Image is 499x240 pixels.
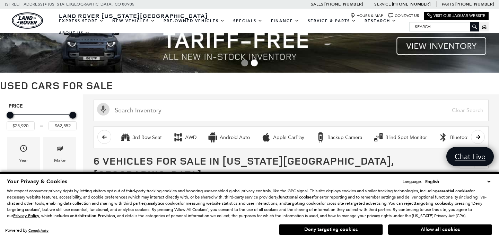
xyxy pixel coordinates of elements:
[446,147,494,166] a: Chat Live
[185,135,196,141] div: AWD
[7,112,14,119] div: Minimum Price
[13,213,39,219] u: Privacy Policy
[392,1,430,7] a: [PHONE_NUMBER]
[273,135,304,141] div: Apple CarPlay
[94,154,394,182] span: 6 Vehicles for Sale in [US_STATE][GEOGRAPHIC_DATA], [GEOGRAPHIC_DATA]
[410,22,479,31] input: Search
[471,130,485,144] button: scroll right
[94,100,489,121] input: Search Inventory
[415,201,449,206] strong: targeting cookies
[427,13,485,18] a: Visit Our Jaguar Website
[5,2,134,7] a: [STREET_ADDRESS] • [US_STATE][GEOGRAPHIC_DATA], CO 80905
[279,224,383,235] button: Deny targeting cookies
[7,121,35,130] input: Minimum
[49,121,77,130] input: Maximum
[7,178,67,185] span: Your Privacy & Cookies
[13,213,39,218] a: Privacy Policy
[324,1,363,7] a: [PHONE_NUMBER]
[442,2,454,7] span: Parts
[257,130,308,145] button: Apple CarPlayApple CarPlay
[388,224,492,235] button: Allow all cookies
[19,142,28,157] span: Year
[55,11,212,20] a: Land Rover [US_STATE][GEOGRAPHIC_DATA]
[388,13,419,18] a: Contact Us
[267,15,304,27] a: Finance
[19,157,28,164] div: Year
[208,132,218,142] div: Android Auto
[229,15,267,27] a: Specials
[55,15,108,27] a: EXPRESS STORE
[360,15,401,27] a: Research
[59,11,208,20] span: Land Rover [US_STATE][GEOGRAPHIC_DATA]
[43,137,76,169] div: MakeMake
[55,27,94,39] a: About Us
[55,15,409,39] nav: Main Navigation
[373,132,384,142] div: Blind Spot Monitor
[350,13,383,18] a: Hours & Map
[12,12,43,29] img: Land Rover
[75,213,115,219] strong: Arbitration Provision
[403,179,422,184] div: Language:
[148,201,180,206] strong: analytics cookies
[169,130,200,145] button: AWDAWD
[438,132,448,142] div: Bluetooth
[423,178,492,185] select: Language Select
[9,103,75,109] h5: Price
[451,152,489,161] span: Chat Live
[434,130,475,145] button: BluetoothBluetooth
[120,132,131,142] div: 3rd Row Seat
[5,228,49,233] div: Powered by
[97,103,110,116] svg: Click to toggle on voice search
[97,130,111,144] button: scroll left
[116,130,166,145] button: 3rd Row Seat3rd Row Seat
[56,142,64,157] span: Make
[279,194,313,200] strong: functional cookies
[304,15,360,27] a: Service & Parts
[204,130,254,145] button: Android AutoAndroid Auto
[315,132,326,142] div: Backup Camera
[450,135,472,141] div: Bluetooth
[311,2,323,7] span: Sales
[312,130,366,145] button: Backup CameraBackup Camera
[286,201,321,206] strong: targeting cookies
[173,132,183,142] div: AWD
[437,188,470,194] strong: essential cookies
[251,59,258,66] span: Go to slide 2
[241,59,248,66] span: Go to slide 1
[369,130,431,145] button: Blind Spot MonitorBlind Spot Monitor
[385,135,427,141] div: Blind Spot Monitor
[108,15,159,27] a: New Vehicles
[132,135,162,141] div: 3rd Row Seat
[7,188,492,219] p: We respect consumer privacy rights by letting visitors opt out of third-party tracking cookies an...
[455,1,494,7] a: [PHONE_NUMBER]
[12,12,43,29] a: land-rover
[54,157,65,164] div: Make
[327,135,362,141] div: Backup Camera
[28,228,49,233] a: ComplyAuto
[261,132,271,142] div: Apple CarPlay
[374,2,391,7] span: Service
[159,15,229,27] a: Pre-Owned Vehicles
[220,135,250,141] div: Android Auto
[7,109,77,130] div: Price
[7,137,40,169] div: YearYear
[69,112,76,119] div: Maximum Price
